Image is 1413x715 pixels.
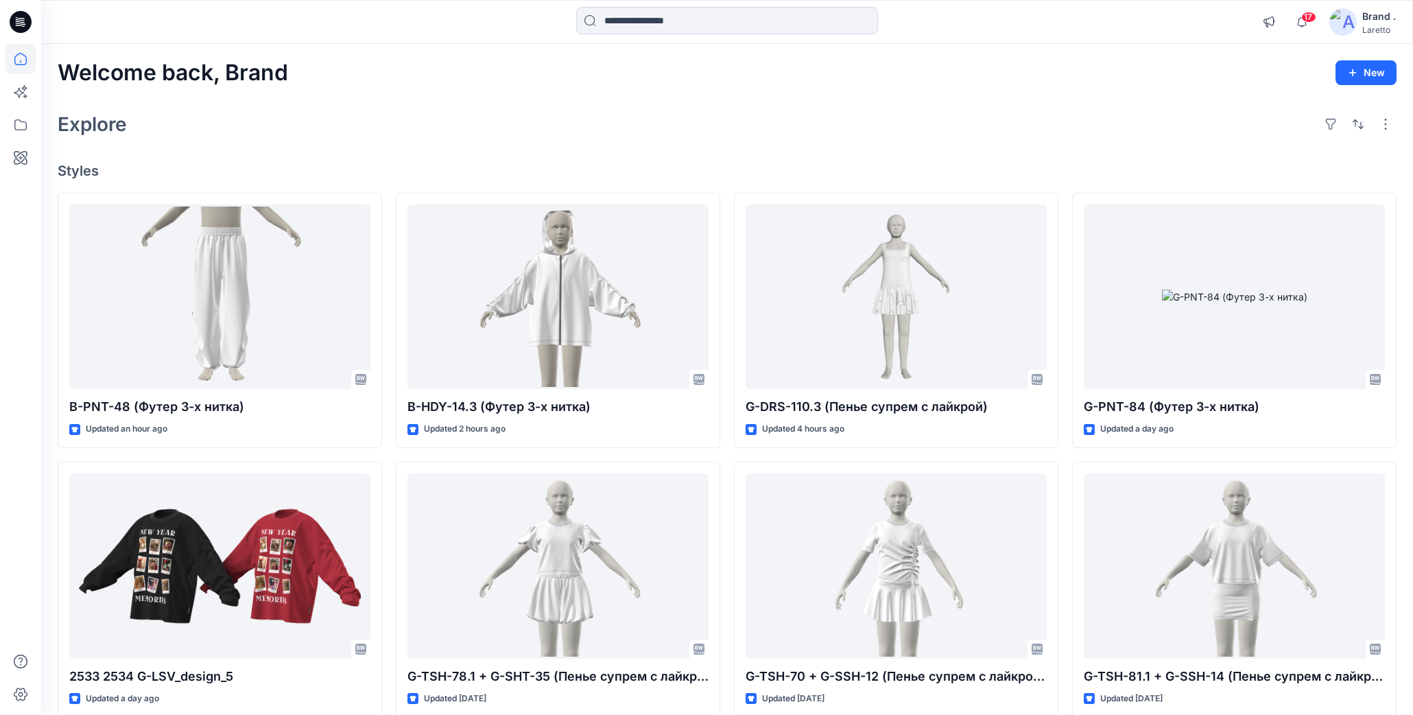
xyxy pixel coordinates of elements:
span: 17 [1301,12,1316,23]
p: Updated an hour ago [86,422,167,436]
a: G-TSH-81.1 + G-SSH-14 (Пенье супрем с лайкрой + Бифлекс) [1084,473,1385,659]
p: Updated [DATE] [1100,692,1163,706]
a: G-PNT-84 (Футер 3-х нитка) [1084,204,1385,390]
p: G-TSH-78.1 + G-SHT-35 (Пенье супрем с лайкрой) [407,667,709,686]
div: Laretto [1362,25,1396,35]
a: 2533 2534 G-LSV_design_5 [69,473,370,659]
a: G-TSH-70 + G-SSH-12 (Пенье супрем с лайкрой + Бифлекс) [746,473,1047,659]
p: G-DRS-110.3 (Пенье супрем с лайкрой) [746,397,1047,417]
p: Updated 2 hours ago [424,422,506,436]
div: Brand . [1362,8,1396,25]
p: B-HDY-14.3 (Футер 3-х нитка) [407,397,709,417]
h2: Welcome back, Brand [58,60,288,86]
img: avatar [1329,8,1357,36]
a: G-TSH-78.1 + G-SHT-35 (Пенье супрем с лайкрой) [407,473,709,659]
a: B-HDY-14.3 (Футер 3-х нитка) [407,204,709,390]
button: New [1335,60,1397,85]
p: B-PNT-48 (Футер 3-х нитка) [69,397,370,417]
p: G-TSH-81.1 + G-SSH-14 (Пенье супрем с лайкрой + Бифлекс) [1084,667,1385,686]
a: G-DRS-110.3 (Пенье супрем с лайкрой) [746,204,1047,390]
p: G-TSH-70 + G-SSH-12 (Пенье супрем с лайкрой + Бифлекс) [746,667,1047,686]
p: Updated a day ago [1100,422,1174,436]
a: B-PNT-48 (Футер 3-х нитка) [69,204,370,390]
h4: Styles [58,163,1397,179]
p: Updated 4 hours ago [762,422,844,436]
p: G-PNT-84 (Футер 3-х нитка) [1084,397,1385,417]
p: Updated a day ago [86,692,159,706]
p: Updated [DATE] [424,692,486,706]
p: 2533 2534 G-LSV_design_5 [69,667,370,686]
p: Updated [DATE] [762,692,824,706]
h2: Explore [58,113,127,135]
